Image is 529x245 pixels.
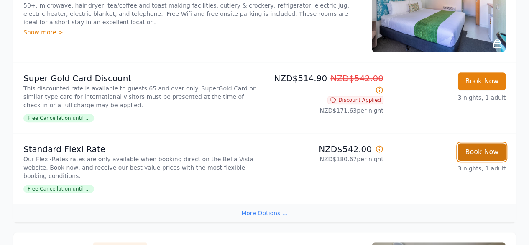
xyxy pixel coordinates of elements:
p: 3 nights, 1 adult [390,93,506,102]
p: This discounted rate is available to guests 65 and over only. SuperGold Card or similar type card... [23,84,261,109]
p: Our Flexi-Rates rates are only available when booking direct on the Bella Vista website. Book now... [23,155,261,180]
p: NZD$171.63 per night [268,106,383,115]
div: Show more > [23,28,362,36]
button: Book Now [458,143,506,161]
button: Book Now [458,72,506,90]
div: More Options ... [13,204,516,222]
p: NZD$542.00 [268,143,383,155]
p: Standard Flexi Rate [23,143,261,155]
p: Super Gold Card Discount [23,72,261,84]
p: 3 nights, 1 adult [390,164,506,173]
span: Free Cancellation until ... [23,114,94,122]
p: NZD$514.90 [268,72,383,96]
span: Free Cancellation until ... [23,185,94,193]
span: Discount Applied [327,96,383,104]
span: NZD$542.00 [330,73,383,83]
p: NZD$180.67 per night [268,155,383,163]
